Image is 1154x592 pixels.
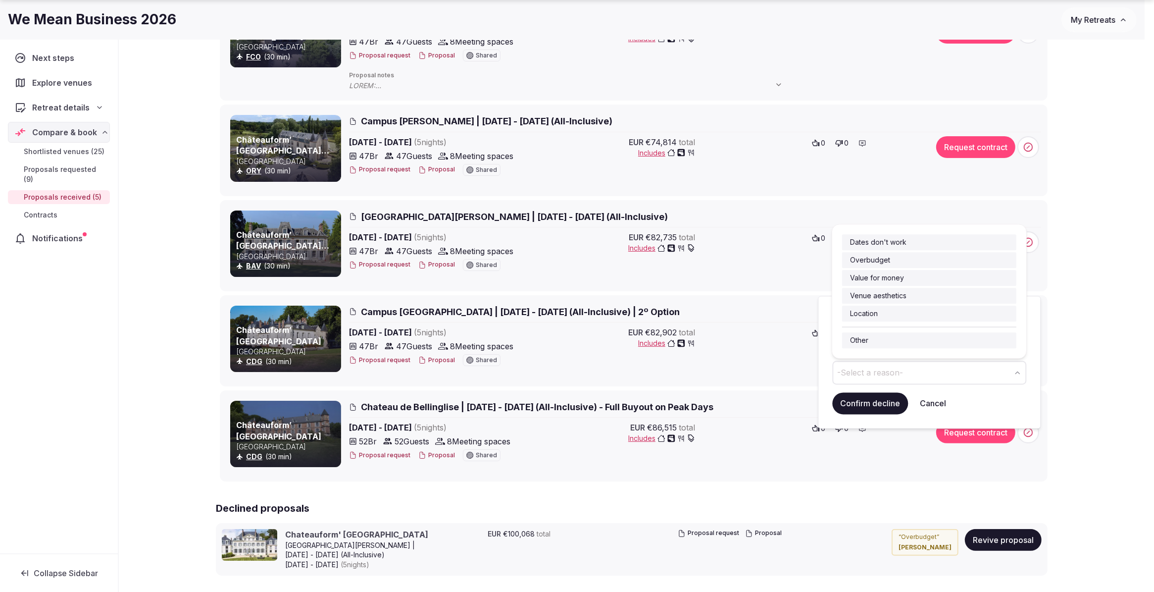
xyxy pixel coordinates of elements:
span: Other [850,335,868,345]
span: Dates don't work [850,237,906,247]
button: Confirm decline [833,392,908,414]
span: Venue aesthetics [850,291,906,301]
span: Value for money [850,273,904,283]
span: Location [850,309,878,319]
button: Cancel [912,392,954,414]
span: -Select a reason- [838,367,903,378]
span: Overbudget [850,255,890,265]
